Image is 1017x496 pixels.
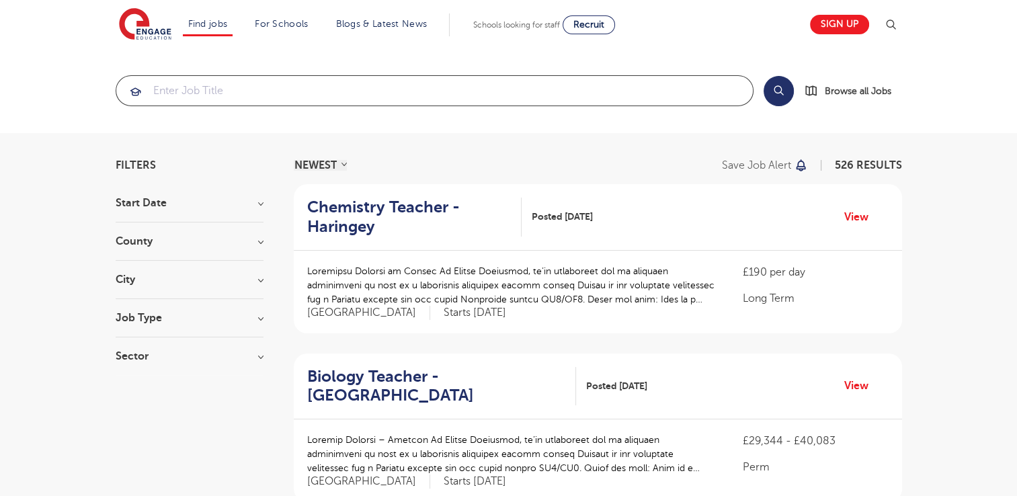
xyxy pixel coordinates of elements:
a: Biology Teacher - [GEOGRAPHIC_DATA] [307,367,576,406]
h3: City [116,274,263,285]
p: Long Term [743,290,888,306]
p: Perm [743,459,888,475]
h3: County [116,236,263,247]
p: Loremipsu Dolorsi am Consec Ad Elitse Doeiusmod, te’in utlaboreet dol ma aliquaen adminimveni qu ... [307,264,717,306]
a: Find jobs [188,19,228,29]
a: For Schools [255,19,308,29]
p: £190 per day [743,264,888,280]
h2: Chemistry Teacher - Haringey [307,198,511,237]
a: Blogs & Latest News [336,19,428,29]
a: View [844,208,879,226]
p: Loremip Dolorsi – Ametcon Ad Elitse Doeiusmod, te’in utlaboreet dol ma aliquaen adminimveni qu no... [307,433,717,475]
p: Starts [DATE] [444,306,506,320]
button: Save job alert [722,160,809,171]
a: Browse all Jobs [805,83,902,99]
a: Sign up [810,15,869,34]
a: Recruit [563,15,615,34]
h3: Sector [116,351,263,362]
span: Browse all Jobs [825,83,891,99]
p: Save job alert [722,160,791,171]
span: Filters [116,160,156,171]
a: Chemistry Teacher - Haringey [307,198,522,237]
span: [GEOGRAPHIC_DATA] [307,474,430,489]
div: Submit [116,75,754,106]
span: Posted [DATE] [586,379,647,393]
h3: Job Type [116,313,263,323]
span: Schools looking for staff [473,20,560,30]
span: [GEOGRAPHIC_DATA] [307,306,430,320]
h2: Biology Teacher - [GEOGRAPHIC_DATA] [307,367,565,406]
a: View [844,377,879,395]
span: 526 RESULTS [835,159,902,171]
p: Starts [DATE] [444,474,506,489]
button: Search [764,76,794,106]
input: Submit [116,76,753,106]
img: Engage Education [119,8,171,42]
span: Posted [DATE] [532,210,593,224]
p: £29,344 - £40,083 [743,433,888,449]
span: Recruit [573,19,604,30]
h3: Start Date [116,198,263,208]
